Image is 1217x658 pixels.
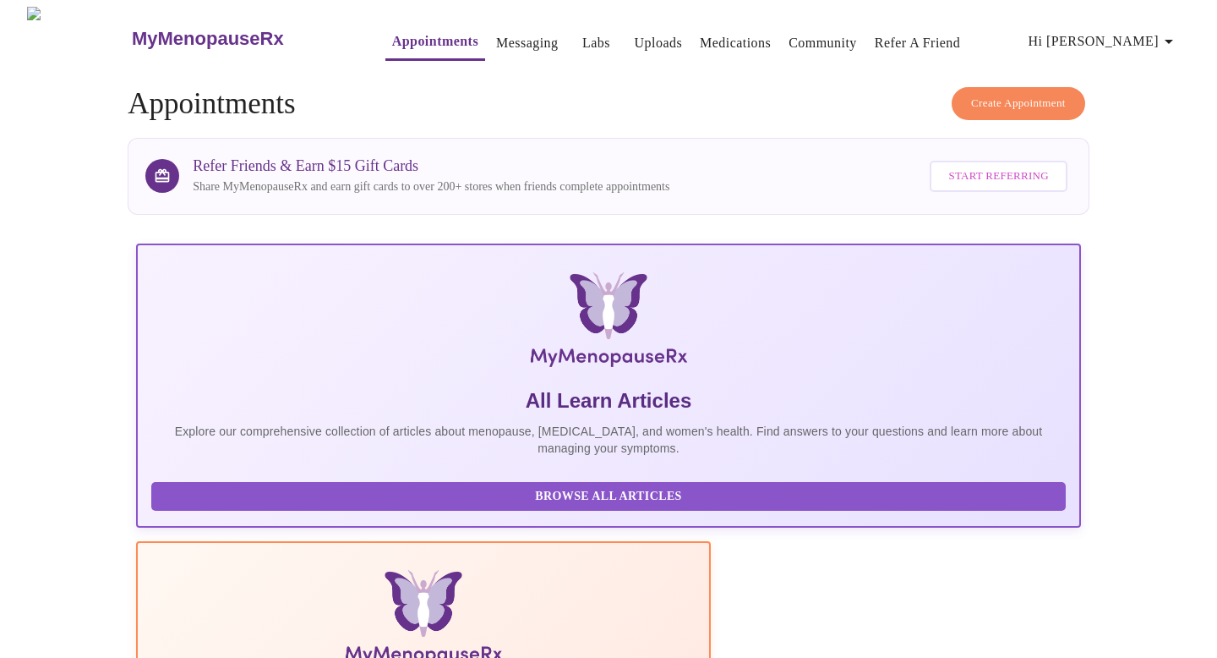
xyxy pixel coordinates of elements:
button: Browse All Articles [151,482,1066,512]
span: Start Referring [948,167,1048,186]
button: Start Referring [930,161,1067,192]
a: Appointments [392,30,478,53]
a: MyMenopauseRx [129,9,351,69]
a: Uploads [635,31,683,55]
span: Hi [PERSON_NAME] [1029,30,1179,53]
span: Browse All Articles [168,486,1049,507]
button: Create Appointment [952,87,1085,120]
button: Messaging [489,26,565,60]
a: Browse All Articles [151,488,1070,502]
p: Explore our comprehensive collection of articles about menopause, [MEDICAL_DATA], and women's hea... [151,423,1066,457]
button: Medications [693,26,778,60]
h3: MyMenopauseRx [132,28,284,50]
a: Refer a Friend [875,31,961,55]
a: Messaging [496,31,558,55]
span: Create Appointment [971,94,1066,113]
img: MyMenopauseRx Logo [293,272,924,374]
a: Start Referring [925,152,1071,200]
button: Community [782,26,864,60]
h3: Refer Friends & Earn $15 Gift Cards [193,157,669,175]
a: Community [789,31,857,55]
a: Labs [582,31,610,55]
h4: Appointments [128,87,1089,121]
button: Refer a Friend [868,26,968,60]
img: MyMenopauseRx Logo [27,7,129,70]
p: Share MyMenopauseRx and earn gift cards to over 200+ stores when friends complete appointments [193,178,669,195]
button: Uploads [628,26,690,60]
button: Hi [PERSON_NAME] [1022,25,1186,58]
button: Appointments [385,25,485,61]
button: Labs [570,26,624,60]
a: Medications [700,31,771,55]
h5: All Learn Articles [151,387,1066,414]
